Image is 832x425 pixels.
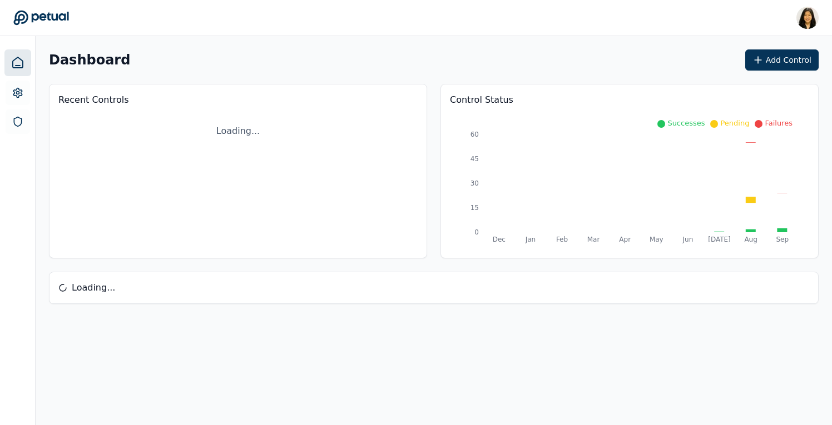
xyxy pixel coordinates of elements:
[6,109,30,134] a: SOC 1 Reports
[619,236,631,243] tspan: Apr
[682,236,694,243] tspan: Jun
[471,179,479,187] tspan: 30
[471,155,479,163] tspan: 45
[525,236,536,243] tspan: Jan
[58,116,418,147] div: Loading...
[650,236,663,243] tspan: May
[776,236,789,243] tspan: Sep
[493,236,506,243] tspan: Dec
[765,119,793,127] span: Failures
[745,49,819,71] button: Add Control
[667,119,705,127] span: Successes
[587,236,600,243] tspan: Mar
[13,10,69,26] a: Go to Dashboard
[58,93,418,107] h3: Recent Controls
[471,131,479,138] tspan: 60
[720,119,749,127] span: Pending
[471,204,479,212] tspan: 15
[708,236,731,243] tspan: [DATE]
[556,236,568,243] tspan: Feb
[744,236,757,243] tspan: Aug
[474,228,479,236] tspan: 0
[4,49,31,76] a: Dashboard
[49,272,818,303] div: Loading...
[49,52,130,68] h2: Dashboard
[450,93,809,107] p: Control Status
[6,81,30,105] a: Settings
[796,7,819,29] img: Renee Park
